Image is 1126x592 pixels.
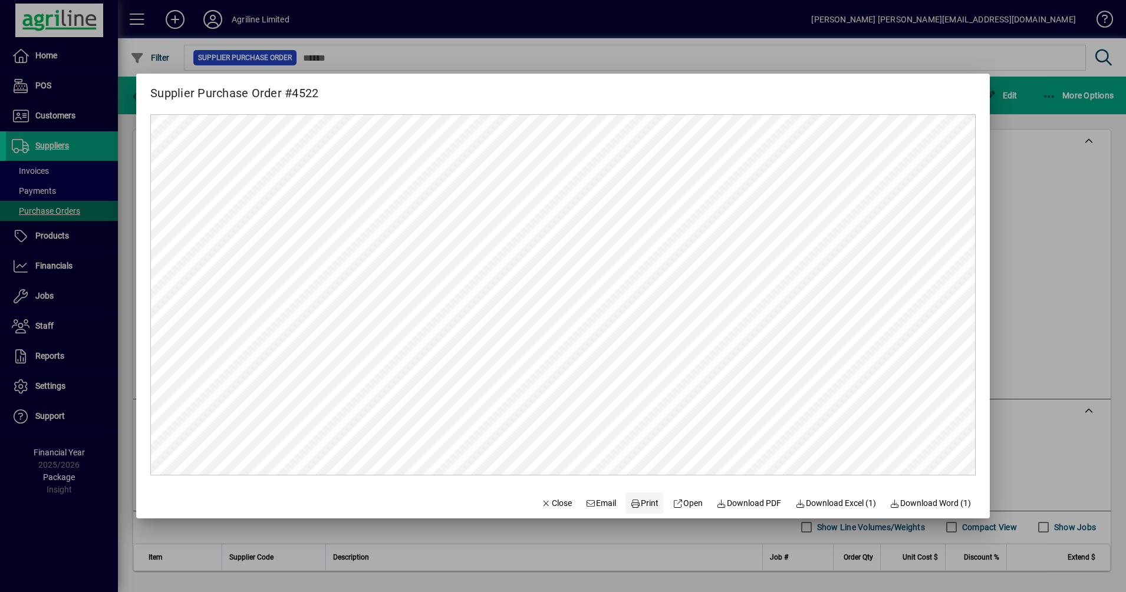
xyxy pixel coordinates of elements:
button: Download Excel (1) [791,492,881,514]
a: Open [668,492,707,514]
button: Email [581,492,621,514]
span: Email [586,497,617,510]
h2: Supplier Purchase Order #4522 [136,74,332,102]
span: Open [673,497,703,510]
span: Download Excel (1) [795,497,876,510]
span: Print [630,497,659,510]
button: Close [536,492,577,514]
span: Download PDF [717,497,782,510]
span: Download Word (1) [890,497,972,510]
a: Download PDF [712,492,786,514]
span: Close [541,497,572,510]
button: Print [625,492,663,514]
button: Download Word (1) [885,492,976,514]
